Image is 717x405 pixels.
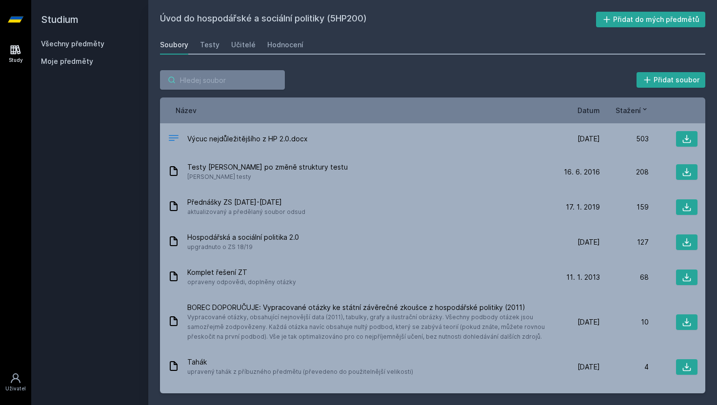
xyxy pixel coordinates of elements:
[160,12,596,27] h2: Úvod do hospodářské a sociální politiky (5HP200)
[600,202,649,212] div: 159
[600,237,649,247] div: 127
[231,35,256,55] a: Učitelé
[187,162,348,172] span: Testy [PERSON_NAME] po změně struktury testu
[231,40,256,50] div: Učitelé
[600,272,649,282] div: 68
[600,362,649,372] div: 4
[187,268,296,277] span: Komplet řešení ZT
[616,105,649,116] button: Stažení
[41,57,93,66] span: Moje předměty
[578,105,600,116] button: Datum
[578,134,600,144] span: [DATE]
[41,39,104,48] a: Všechny předměty
[637,72,706,88] button: Přidat soubor
[616,105,641,116] span: Stažení
[160,70,285,90] input: Hledej soubor
[187,232,299,242] span: Hospodářská a sociální politika 2.0
[600,317,649,327] div: 10
[596,12,706,27] button: Přidat do mých předmětů
[267,35,303,55] a: Hodnocení
[187,277,296,287] span: opraveny odpovědi, doplněny otázky
[187,242,299,252] span: upgradnuto o ZS 18/19
[200,40,219,50] div: Testy
[267,40,303,50] div: Hodnocení
[566,272,600,282] span: 11. 1. 2013
[578,362,600,372] span: [DATE]
[187,392,387,402] span: Výcuc z přednášek (1/2 rozsah)
[2,367,29,397] a: Uživatel
[160,40,188,50] div: Soubory
[5,385,26,392] div: Uživatel
[2,39,29,69] a: Study
[187,357,413,367] span: Tahák
[187,172,348,182] span: [PERSON_NAME] testy
[187,197,305,207] span: Přednášky ZS [DATE]-[DATE]
[160,35,188,55] a: Soubory
[187,207,305,217] span: aktualizovaný a předělaný soubor odsud
[578,237,600,247] span: [DATE]
[564,167,600,177] span: 16. 6. 2016
[176,105,197,116] button: Název
[187,312,547,342] span: Vypracované otázky, obsahující nejnovější data (2011), tabulky, grafy a ilustrační obrázky. Všech...
[200,35,219,55] a: Testy
[578,317,600,327] span: [DATE]
[600,167,649,177] div: 208
[168,132,179,146] div: DOCX
[566,202,600,212] span: 17. 1. 2019
[187,303,547,312] span: BOREC DOPORUČUJE: Vypracované otázky ke státní závěrečné zkoušce z hospodářské politiky (2011)
[187,134,308,144] span: Výcuc nejdůležitějšího z HP 2.0.docx
[600,134,649,144] div: 503
[187,367,413,377] span: upravený tahák z příbuzného předmětu (převedeno do použitelnější velikosti)
[9,57,23,64] div: Study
